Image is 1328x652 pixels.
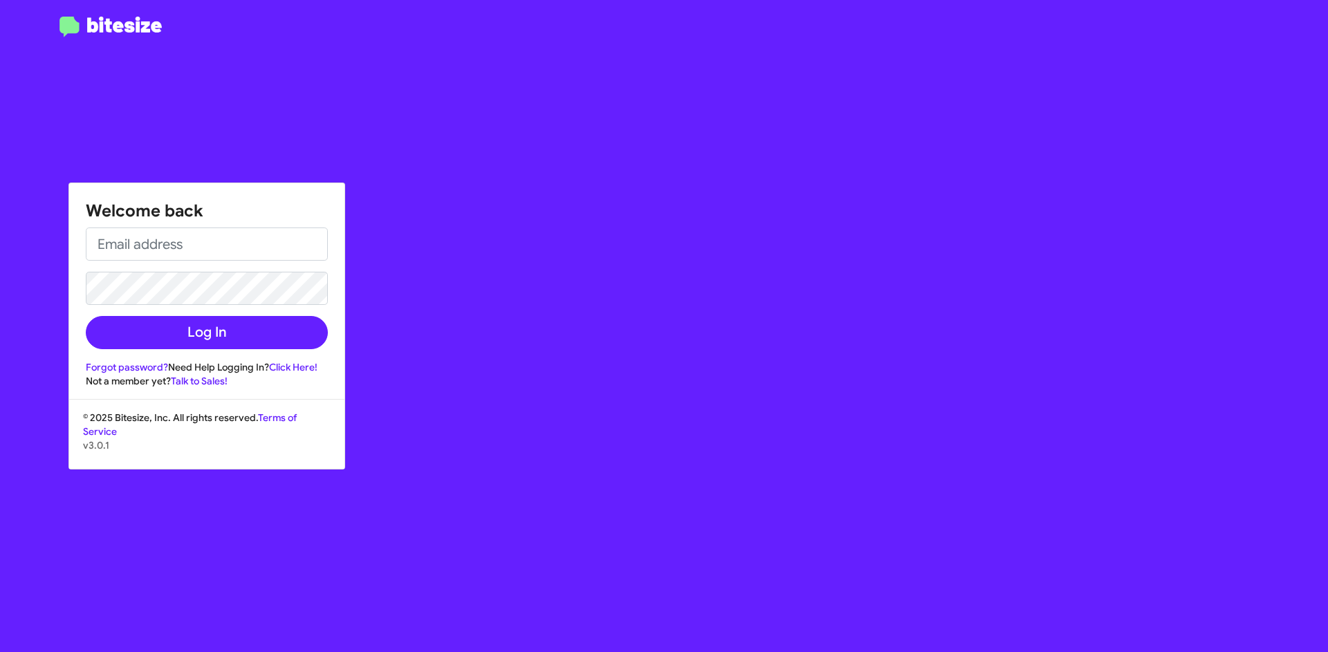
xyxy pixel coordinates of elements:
div: Need Help Logging In? [86,360,328,374]
button: Log In [86,316,328,349]
h1: Welcome back [86,200,328,222]
div: © 2025 Bitesize, Inc. All rights reserved. [69,411,344,469]
a: Forgot password? [86,361,168,373]
a: Click Here! [269,361,317,373]
a: Talk to Sales! [171,375,228,387]
input: Email address [86,227,328,261]
p: v3.0.1 [83,438,331,452]
div: Not a member yet? [86,374,328,388]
